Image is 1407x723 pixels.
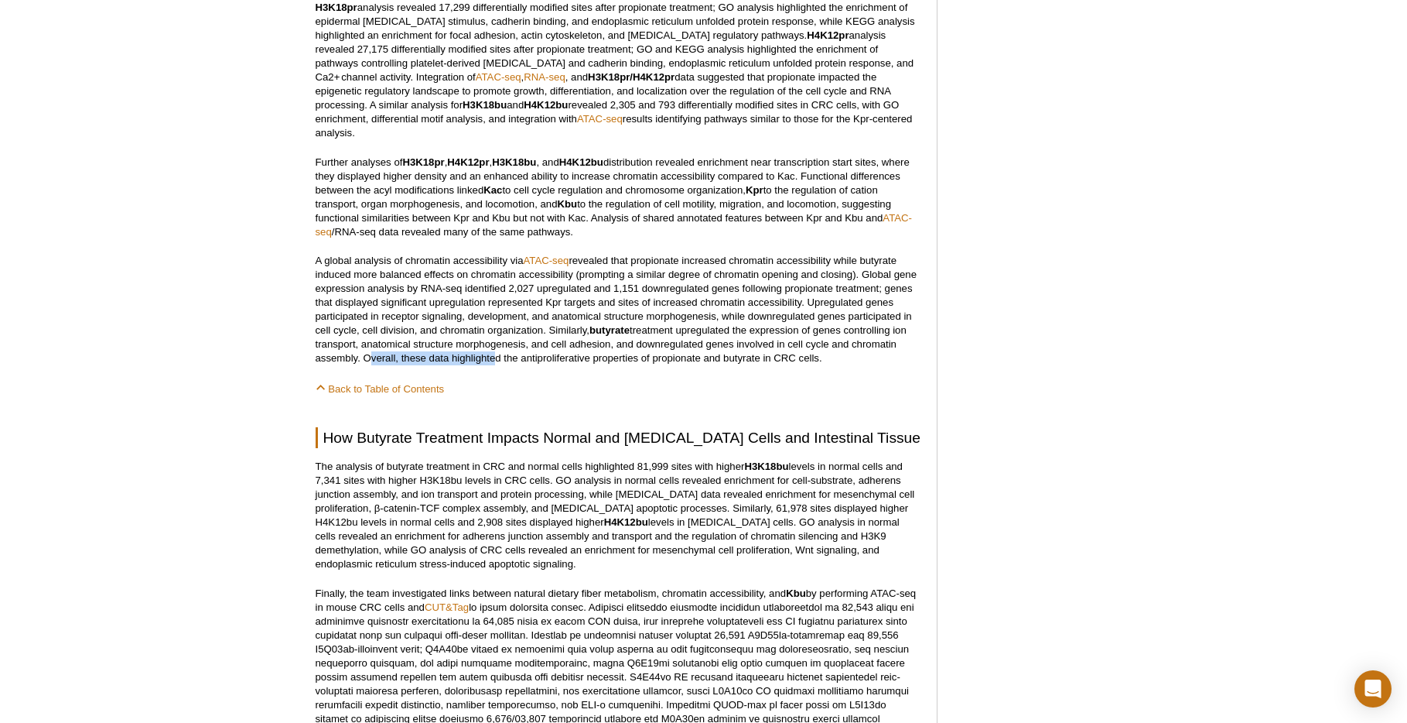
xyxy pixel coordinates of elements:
[524,71,565,83] a: RNA-seq
[746,184,763,196] strong: Kpr
[524,99,568,111] strong: H4K12bu
[558,198,578,210] strong: Kbu
[492,156,536,168] strong: H3K18bu
[604,516,648,528] strong: H4K12bu
[807,29,849,41] strong: H4K12pr
[316,254,921,365] p: A global analysis of chromatin accessibility via revealed that propionate increased chromatin acc...
[425,601,469,613] a: CUT&Tag
[463,99,507,111] strong: H3K18bu
[786,588,806,599] strong: Kbu
[316,2,357,13] strong: H3K18pr
[577,113,623,125] a: ATAC-seq
[476,71,521,83] a: ATAC-seq
[744,461,788,472] strong: H3K18bu
[316,156,921,239] p: Further analyses of , , , and distribution revealed enrichment near transcription start sites, wh...
[447,156,489,168] strong: H4K12pr
[316,1,921,140] p: analysis revealed 17,299 differentially modified sites after propionate treatment; GO analysis hi...
[316,383,445,395] a: Back to Table of Contents
[316,460,921,571] p: The analysis of butyrate treatment in CRC and normal cells highlighted 81,999 sites with higher l...
[316,427,921,448] h2: How Butyrate Treatment Impacts Normal and [MEDICAL_DATA] Cells and Intestinal Tissue
[559,156,603,168] strong: H4K12bu
[524,255,569,266] a: ATAC-seq
[589,324,630,336] strong: butyrate
[402,156,444,168] strong: H3K18pr
[588,71,674,83] strong: H3K18pr/H4K12pr
[1354,670,1392,708] div: Open Intercom Messenger
[483,184,502,196] strong: Kac
[316,212,912,238] a: ATAC-seq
